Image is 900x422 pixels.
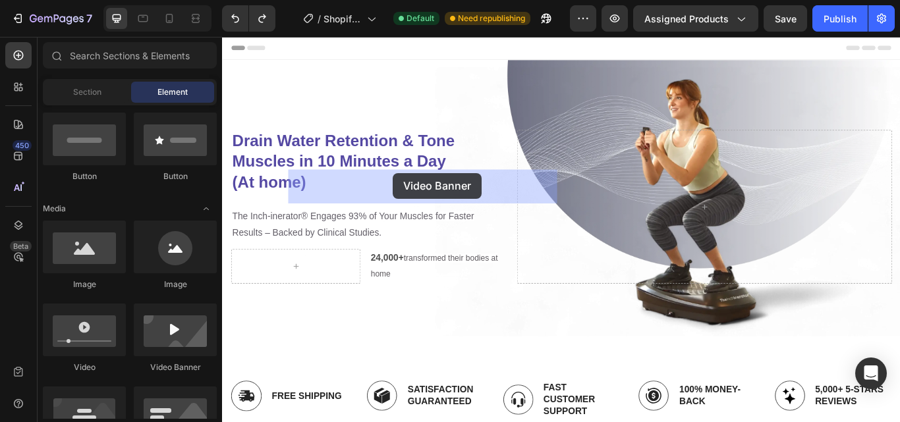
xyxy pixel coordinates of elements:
div: Beta [10,241,32,251]
button: Assigned Products [633,5,758,32]
span: Section [73,86,101,98]
iframe: Design area [222,37,900,422]
div: Image [43,278,126,290]
span: Assigned Products [644,12,729,26]
span: Element [157,86,188,98]
div: Video [43,361,126,373]
div: 450 [13,140,32,151]
div: Undo/Redo [222,5,275,32]
div: Button [43,171,126,182]
span: Default [407,13,434,24]
button: 7 [5,5,98,32]
span: Media [43,203,66,215]
button: Publish [812,5,868,32]
div: Image [134,278,217,290]
input: Search Sections & Elements [43,42,217,68]
span: Save [775,13,797,24]
span: Toggle open [196,198,217,219]
span: / [318,12,321,26]
span: Need republishing [458,13,525,24]
div: Video Banner [134,361,217,373]
button: Save [764,5,807,32]
div: Button [134,171,217,182]
p: 7 [86,11,92,26]
div: Open Intercom Messenger [855,357,887,389]
span: Shopify Original Product Template [323,12,362,26]
div: Publish [824,12,857,26]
